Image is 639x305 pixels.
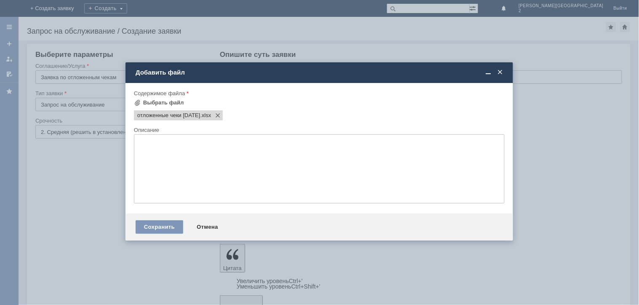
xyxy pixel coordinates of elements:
div: Добавить файл [136,69,505,76]
span: Свернуть (Ctrl + M) [484,69,493,76]
div: Содержимое файла [134,91,503,96]
div: Описание [134,127,503,133]
span: отложенные чеки 11.09.2025.xlsx [137,112,200,119]
div: прошу удалить отложенные чеки 11.09.2025и [3,3,123,17]
div: Выбрать файл [143,99,184,106]
span: Закрыть [496,69,505,76]
span: отложенные чеки 11.09.2025.xlsx [200,112,211,119]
